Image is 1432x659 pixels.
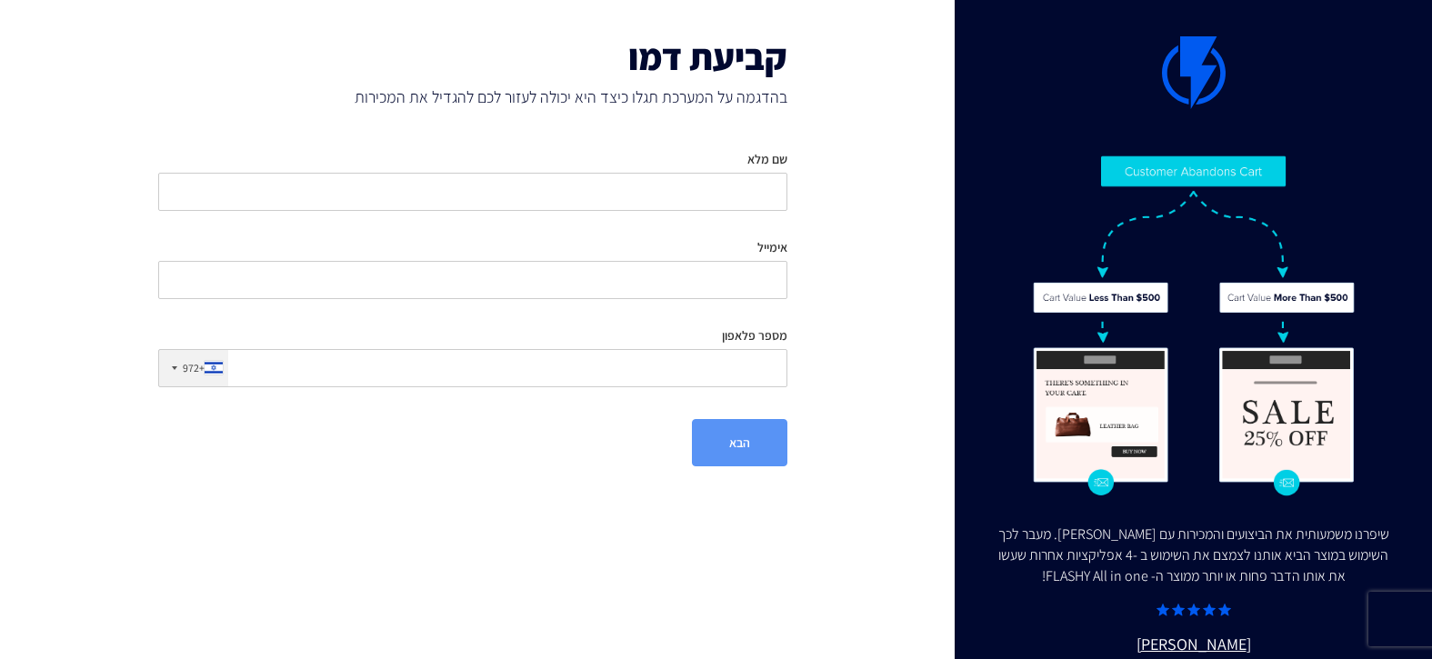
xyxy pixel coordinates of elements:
[183,360,205,375] div: +972
[158,36,788,76] h1: קביעת דמו
[747,150,787,168] label: שם מלא
[757,238,787,256] label: אימייל
[159,350,228,386] div: Israel (‫ישראל‬‎): +972
[722,326,787,344] label: מספר פלאפון
[158,85,788,109] span: בהדגמה על המערכת תגלו כיצד היא יכולה לעזור לכם להגדיל את המכירות
[692,419,787,466] button: הבא
[1032,155,1356,497] img: Flashy
[991,524,1396,587] div: שיפרנו משמעותית את הביצועים והמכירות עם [PERSON_NAME]. מעבר לכך השימוש במוצר הביא אותנו לצמצם את ...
